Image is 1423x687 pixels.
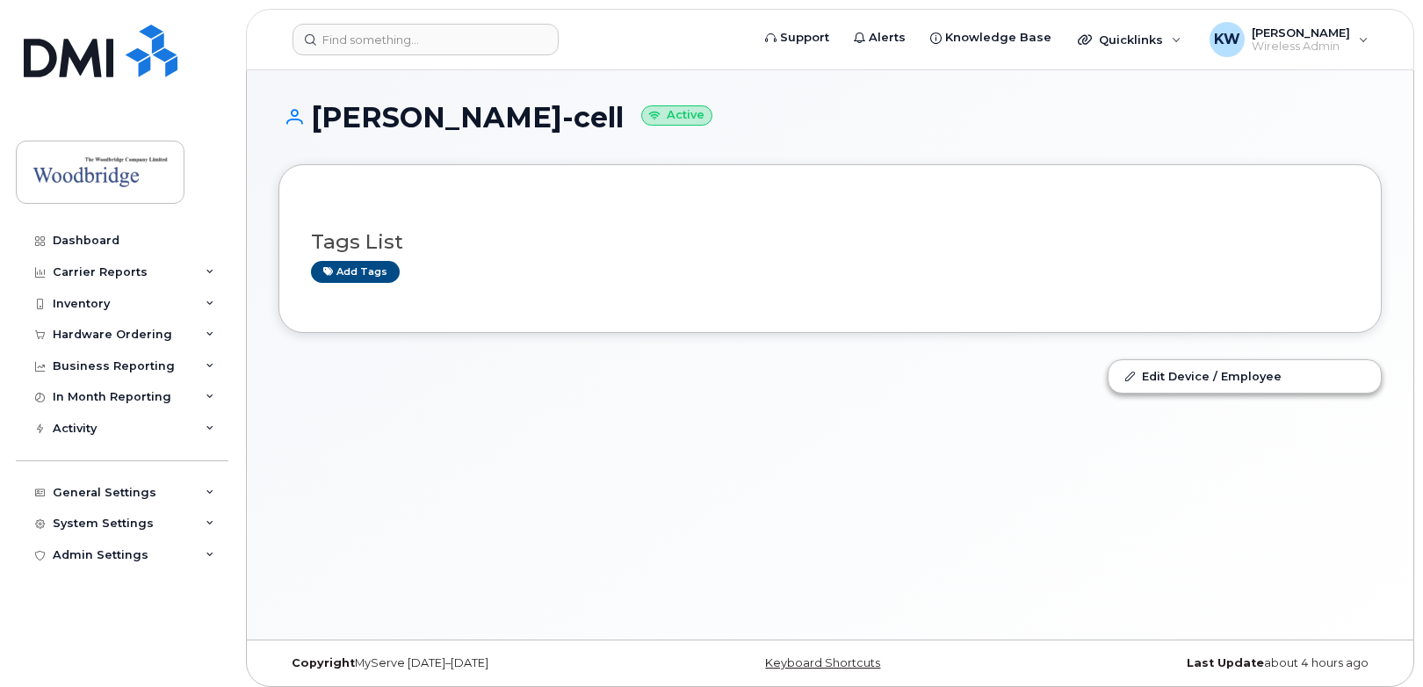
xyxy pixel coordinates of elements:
[311,231,1349,253] h3: Tags List
[1187,656,1264,669] strong: Last Update
[765,656,880,669] a: Keyboard Shortcuts
[278,656,646,670] div: MyServe [DATE]–[DATE]
[292,656,355,669] strong: Copyright
[1014,656,1382,670] div: about 4 hours ago
[641,105,712,126] small: Active
[311,261,400,283] a: Add tags
[278,102,1382,133] h1: [PERSON_NAME]-cell
[1109,360,1381,392] a: Edit Device / Employee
